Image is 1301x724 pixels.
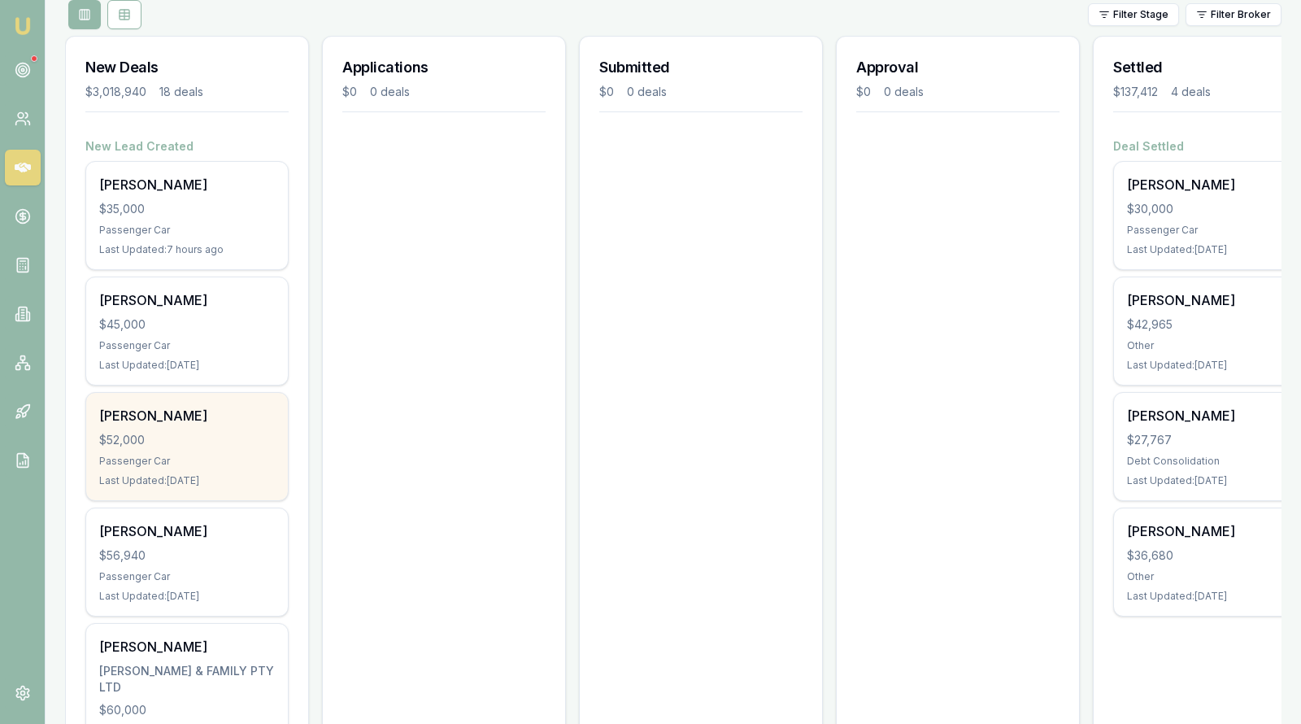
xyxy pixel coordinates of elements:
h3: Applications [342,56,546,79]
div: $3,018,940 [85,84,146,100]
div: $35,000 [99,201,275,217]
div: [PERSON_NAME] [99,521,275,541]
div: Passenger Car [99,455,275,468]
img: emu-icon-u.png [13,16,33,36]
div: Passenger Car [99,570,275,583]
div: Last Updated: [DATE] [99,474,275,487]
div: $52,000 [99,432,275,448]
div: Last Updated: [DATE] [99,359,275,372]
button: Filter Broker [1186,3,1281,26]
div: [PERSON_NAME] [99,406,275,425]
div: 18 deals [159,84,203,100]
h3: New Deals [85,56,289,79]
div: [PERSON_NAME] [99,175,275,194]
div: $0 [856,84,871,100]
div: [PERSON_NAME] & FAMILY PTY LTD [99,663,275,696]
div: $0 [342,84,357,100]
div: Passenger Car [99,224,275,237]
div: [PERSON_NAME] [99,290,275,310]
h3: Submitted [599,56,803,79]
div: [PERSON_NAME] [99,637,275,656]
div: $45,000 [99,316,275,333]
div: 0 deals [884,84,924,100]
div: Last Updated: 7 hours ago [99,243,275,256]
div: 4 deals [1171,84,1211,100]
span: Filter Broker [1211,8,1271,21]
button: Filter Stage [1088,3,1179,26]
div: $0 [599,84,614,100]
div: 0 deals [370,84,410,100]
span: Filter Stage [1113,8,1168,21]
h4: New Lead Created [85,138,289,155]
div: Passenger Car [99,339,275,352]
div: Last Updated: [DATE] [99,590,275,603]
div: $56,940 [99,547,275,564]
div: $60,000 [99,702,275,718]
div: 0 deals [627,84,667,100]
div: $137,412 [1113,84,1158,100]
h3: Approval [856,56,1060,79]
